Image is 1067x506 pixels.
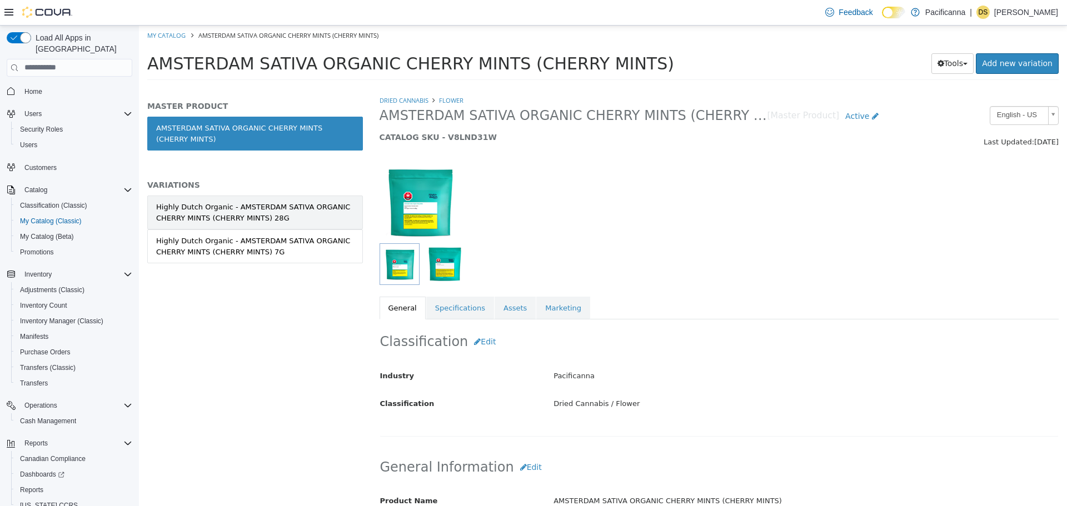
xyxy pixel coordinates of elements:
span: Classification (Classic) [20,201,87,210]
span: Reports [20,437,132,450]
a: Dried Cannabis [241,71,290,79]
a: English - US [851,81,920,99]
span: Transfers (Classic) [20,363,76,372]
span: My Catalog (Beta) [20,232,74,241]
span: Security Roles [16,123,132,136]
button: My Catalog (Classic) [11,213,137,229]
span: Manifests [16,330,132,343]
button: Users [20,107,46,121]
span: [DATE] [895,112,920,121]
span: Cash Management [16,414,132,428]
button: Inventory [2,267,137,282]
span: My Catalog (Classic) [20,217,82,226]
span: AMSTERDAM SATIVA ORGANIC CHERRY MINTS (CHERRY MINTS) [8,28,535,48]
button: Inventory Manager (Classic) [11,313,137,329]
a: Reports [16,483,48,497]
span: Users [16,138,132,152]
a: Purchase Orders [16,345,75,359]
img: Cova [22,7,72,18]
button: Reports [20,437,52,450]
span: Feedback [839,7,872,18]
a: Feedback [821,1,877,23]
span: Transfers (Classic) [16,361,132,374]
a: Manifests [16,330,53,343]
button: Canadian Compliance [11,451,137,467]
button: Security Roles [11,122,137,137]
button: Classification (Classic) [11,198,137,213]
a: Cash Management [16,414,81,428]
span: Inventory [20,268,132,281]
a: Transfers (Classic) [16,361,80,374]
button: Reports [2,435,137,451]
span: Promotions [16,246,132,259]
button: Catalog [20,183,52,197]
a: Transfers [16,377,52,390]
span: Catalog [20,183,132,197]
a: Security Roles [16,123,67,136]
a: Promotions [16,246,58,259]
span: Active [706,86,730,95]
a: Inventory Manager (Classic) [16,314,108,328]
span: Promotions [20,248,54,257]
button: Transfers [11,375,137,391]
button: Edit [329,306,363,327]
span: Reports [24,439,48,448]
span: Purchase Orders [16,345,132,359]
button: Inventory [20,268,56,281]
img: 150 [241,134,321,218]
span: AMSTERDAM SATIVA ORGANIC CHERRY MINTS (CHERRY MINTS) [59,6,240,14]
span: Inventory Count [20,301,67,310]
span: Transfers [20,379,48,388]
button: Transfers (Classic) [11,360,137,375]
span: Inventory [24,270,52,279]
div: Highly Dutch Organic - AMSTERDAM SATIVA ORGANIC CHERRY MINTS (CHERRY MINTS) 28G [17,176,215,198]
span: Operations [20,399,132,412]
span: Users [24,109,42,118]
div: AMSTERDAM SATIVA ORGANIC CHERRY MINTS (CHERRY MINTS) [406,466,928,485]
p: | [970,6,972,19]
h2: Classification [241,306,920,327]
h5: MASTER PRODUCT [8,76,224,86]
button: Promotions [11,244,137,260]
button: Cash Management [11,413,137,429]
span: Classification (Classic) [16,199,132,212]
a: Marketing [397,271,451,294]
h5: VARIATIONS [8,154,224,164]
span: Inventory Count [16,299,132,312]
span: Reports [16,483,132,497]
input: Dark Mode [882,7,905,18]
a: Inventory Count [16,299,72,312]
span: Adjustments (Classic) [20,285,84,294]
span: Security Roles [20,125,63,134]
button: Home [2,83,137,99]
a: AMSTERDAM SATIVA ORGANIC CHERRY MINTS (CHERRY MINTS) [8,91,224,125]
span: Last Updated: [845,112,895,121]
span: Catalog [24,186,47,194]
span: AMSTERDAM SATIVA ORGANIC CHERRY MINTS (CHERRY MINTS) [241,82,629,99]
div: Pacificanna [406,341,928,360]
a: Flower [300,71,325,79]
button: Operations [20,399,62,412]
button: Users [11,137,137,153]
button: Users [2,106,137,122]
span: Dashboards [16,468,132,481]
a: Dashboards [11,467,137,482]
span: DS [979,6,988,19]
span: Canadian Compliance [20,454,86,463]
a: Customers [20,161,61,174]
h5: CATALOG SKU - V8LND31W [241,107,746,117]
a: Users [16,138,42,152]
span: Inventory Manager (Classic) [20,317,103,325]
span: Dashboards [20,470,64,479]
span: Industry [241,346,276,354]
button: Catalog [2,182,137,198]
button: Purchase Orders [11,344,137,360]
span: Purchase Orders [20,348,71,357]
span: Adjustments (Classic) [16,283,132,297]
a: My Catalog (Classic) [16,214,86,228]
small: [Master Product] [629,86,701,95]
span: Product Name [241,471,299,479]
span: Inventory Manager (Classic) [16,314,132,328]
a: Classification (Classic) [16,199,92,212]
span: Users [20,141,37,149]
